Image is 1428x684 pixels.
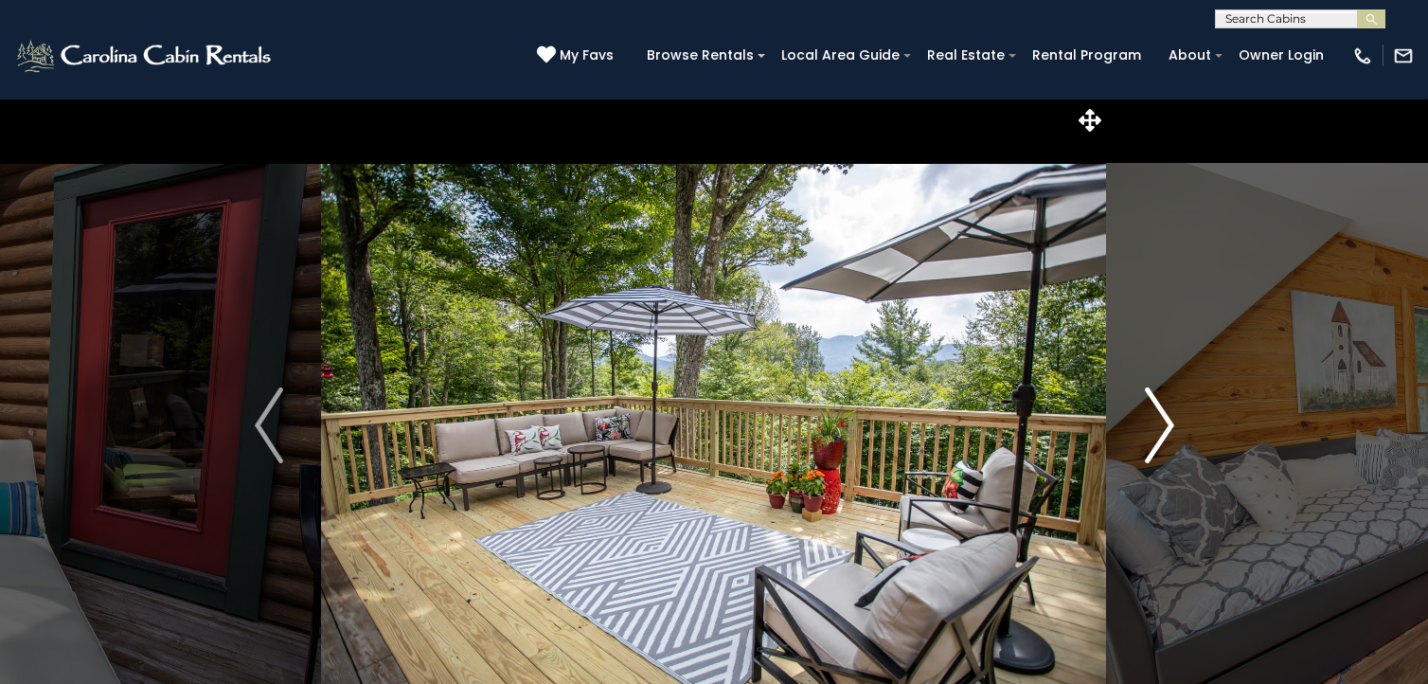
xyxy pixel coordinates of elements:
img: arrow [255,387,283,463]
img: phone-regular-white.png [1352,45,1373,66]
a: About [1159,41,1221,70]
a: Owner Login [1229,41,1333,70]
img: mail-regular-white.png [1393,45,1414,66]
a: Browse Rentals [637,41,763,70]
a: Local Area Guide [772,41,909,70]
a: Real Estate [918,41,1014,70]
a: Rental Program [1023,41,1151,70]
img: arrow [1145,387,1173,463]
img: White-1-2.png [14,37,277,75]
span: My Favs [560,45,614,65]
a: My Favs [537,45,618,66]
